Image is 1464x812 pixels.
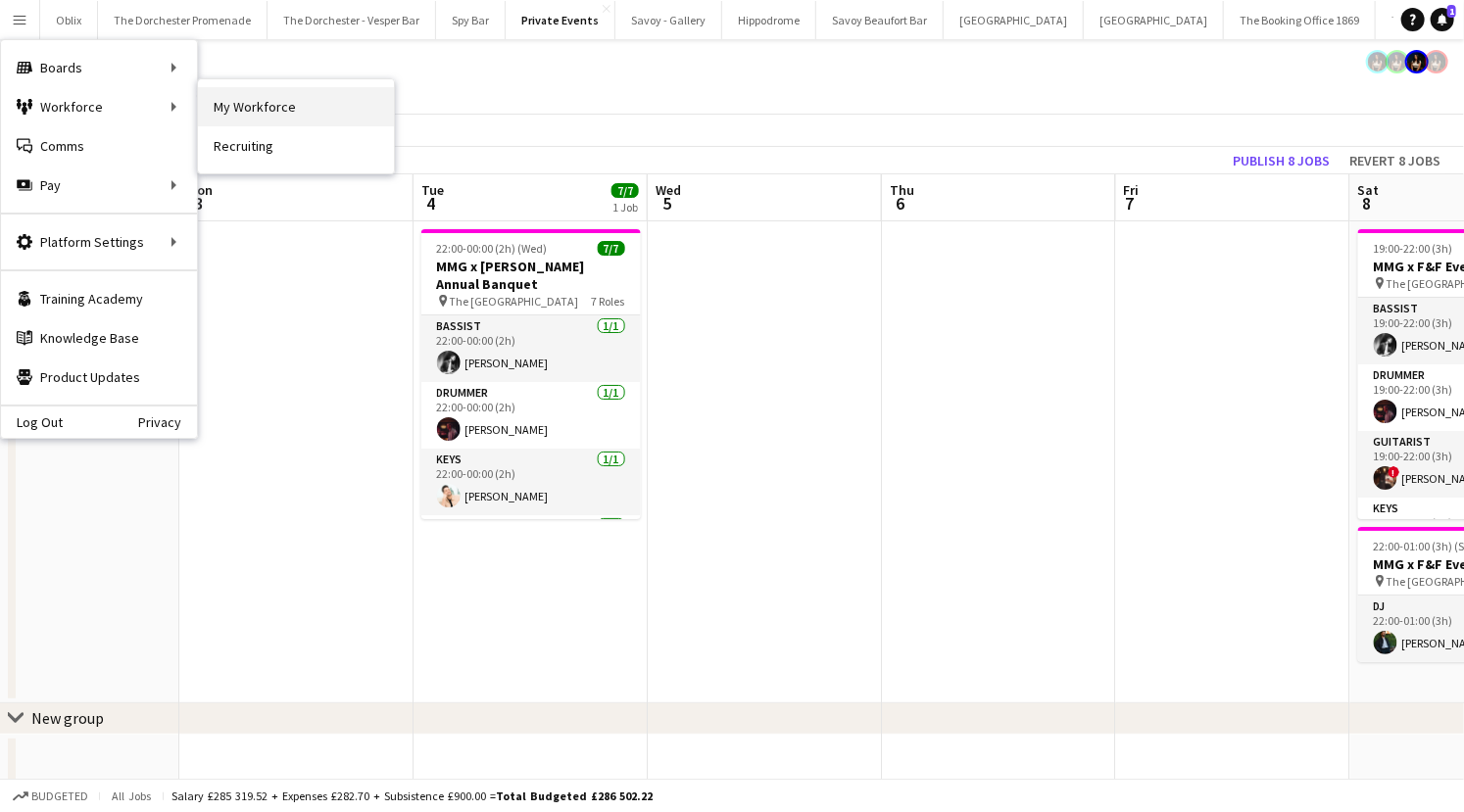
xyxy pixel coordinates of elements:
[421,315,641,382] app-card-role: Bassist1/122:00-00:00 (2h)[PERSON_NAME]
[1374,241,1453,256] span: 19:00-22:00 (3h)
[1342,148,1448,173] button: Revert 8 jobs
[816,1,944,39] button: Savoy Beaufort Bar
[421,181,444,199] span: Tue
[187,181,213,199] span: Mon
[1,222,197,262] div: Platform Settings
[653,192,681,215] span: 5
[1366,50,1390,73] app-user-avatar: Helena Debono
[656,181,681,199] span: Wed
[722,1,816,39] button: Hippodrome
[1,166,197,205] div: Pay
[1084,1,1224,39] button: [GEOGRAPHIC_DATA]
[421,258,641,293] h3: MMG x [PERSON_NAME] Annual Banquet
[1225,148,1338,173] button: Publish 8 jobs
[198,126,394,166] a: Recruiting
[1,318,197,358] a: Knowledge Base
[887,192,914,215] span: 6
[418,192,444,215] span: 4
[1224,1,1376,39] button: The Booking Office 1869
[1405,50,1429,73] app-user-avatar: Helena Debono
[31,789,88,803] span: Budgeted
[421,382,641,449] app-card-role: Drummer1/122:00-00:00 (2h)[PERSON_NAME]
[506,1,615,39] button: Private Events
[611,183,639,198] span: 7/7
[598,241,625,256] span: 7/7
[592,294,625,309] span: 7 Roles
[437,241,548,256] span: 22:00-00:00 (2h) (Wed)
[1124,181,1140,199] span: Fri
[1431,8,1454,31] a: 1
[1425,50,1448,73] app-user-avatar: Helena Debono
[496,788,653,803] span: Total Budgeted £286 502.22
[421,449,641,515] app-card-role: Keys1/122:00-00:00 (2h)[PERSON_NAME]
[268,1,436,39] button: The Dorchester - Vesper Bar
[1386,50,1409,73] app-user-avatar: Helena Debono
[1,279,197,318] a: Training Academy
[1,87,197,126] div: Workforce
[40,1,98,39] button: Oblix
[108,788,155,803] span: All jobs
[1447,5,1456,18] span: 1
[1,414,63,430] a: Log Out
[1,358,197,397] a: Product Updates
[421,229,641,519] app-job-card: 22:00-00:00 (2h) (Wed)7/7MMG x [PERSON_NAME] Annual Banquet The [GEOGRAPHIC_DATA]7 RolesBassist1/...
[138,414,197,430] a: Privacy
[1389,466,1400,478] span: !
[615,1,722,39] button: Savoy - Gallery
[421,515,641,588] app-card-role: Saxophonist1/1
[1121,192,1140,215] span: 7
[171,788,653,803] div: Salary £285 319.52 + Expenses £282.70 + Subsistence £900.00 =
[1,48,197,87] div: Boards
[184,192,213,215] span: 3
[1355,192,1380,215] span: 8
[944,1,1084,39] button: [GEOGRAPHIC_DATA]
[1358,181,1380,199] span: Sat
[612,200,638,215] div: 1 Job
[10,786,91,807] button: Budgeted
[98,1,268,39] button: The Dorchester Promenade
[31,708,104,728] div: New group
[450,294,579,309] span: The [GEOGRAPHIC_DATA]
[890,181,914,199] span: Thu
[436,1,506,39] button: Spy Bar
[198,87,394,126] a: My Workforce
[1,126,197,166] a: Comms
